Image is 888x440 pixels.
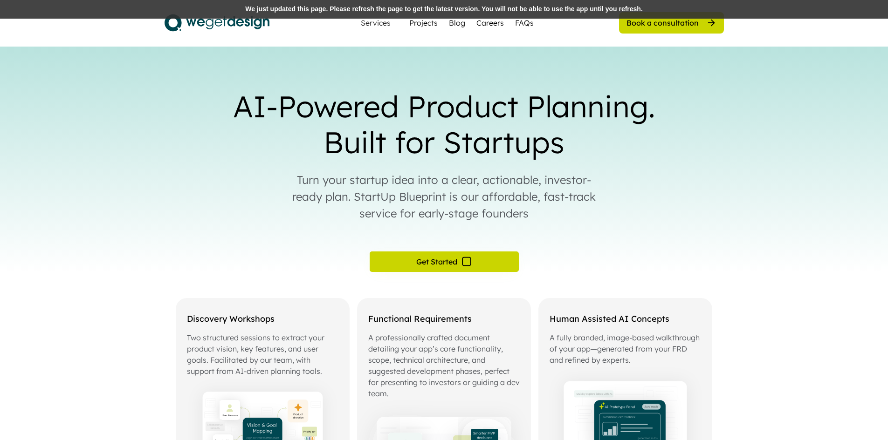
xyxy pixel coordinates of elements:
div: Services [357,19,394,27]
a: Projects [409,17,438,28]
div: Human Assisted AI Concepts [550,313,701,325]
div: A professionally crafted document detailing your app’s core functionality, scope, technical archi... [368,332,520,399]
span: Get Started [416,258,457,265]
a: FAQs [515,17,534,28]
div: A fully branded, image-based walkthrough of your app—generated from your FRD and refined by experts. [550,332,701,366]
div: Two structured sessions to extract your product vision, key features, and user goals. Facilitated... [187,332,338,377]
div: AI-Powered Product Planning. Built for Startups [211,88,677,160]
div: Discovery Workshops [187,313,338,325]
div: Book a consultation [626,18,699,28]
div: Turn your startup idea into a clear, actionable, investor-ready plan. StartUp Blueprint is our af... [286,171,603,222]
div: Functional Requirements [368,313,520,325]
img: logo.svg [165,11,269,34]
button: Get Started [370,251,519,272]
a: Careers [476,17,504,28]
a: Blog [449,17,465,28]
